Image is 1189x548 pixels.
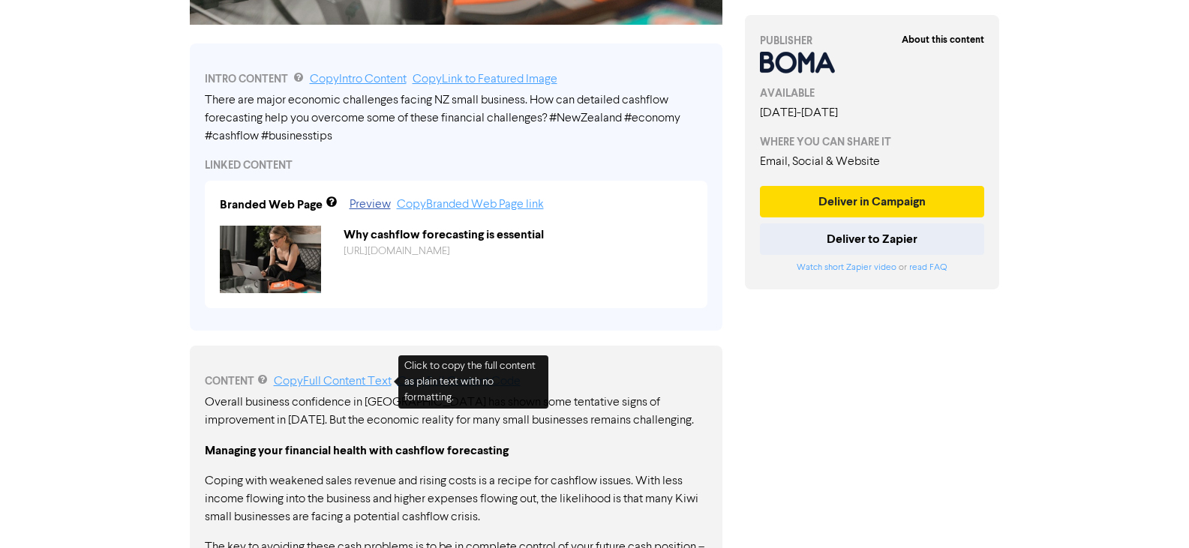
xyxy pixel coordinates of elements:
[902,34,984,46] strong: About this content
[344,246,450,256] a: [URL][DOMAIN_NAME]
[332,226,704,244] div: Why cashflow forecasting is essential
[760,153,985,171] div: Email, Social & Website
[760,186,985,217] button: Deliver in Campaign
[760,223,985,255] button: Deliver to Zapier
[220,196,323,214] div: Branded Web Page
[205,70,707,88] div: INTRO CONTENT
[760,261,985,274] div: or
[760,33,985,49] div: PUBLISHER
[332,244,704,259] div: https://public2.bomamarketing.com/cp/2UgMg9GHkwzCH5v4KCDlg7?sa=G247TjF3
[205,91,707,145] div: There are major economic challenges facing NZ small business. How can detailed cashflow forecasti...
[909,263,947,272] a: read FAQ
[205,443,509,458] strong: Managing your financial health with cashflow forecasting
[760,104,985,122] div: [DATE] - [DATE]
[350,199,391,211] a: Preview
[760,85,985,101] div: AVAILABLE
[397,199,544,211] a: Copy Branded Web Page link
[760,134,985,150] div: WHERE YOU CAN SHARE IT
[205,157,707,173] div: LINKED CONTENT
[1114,476,1189,548] iframe: Chat Widget
[274,376,392,388] a: Copy Full Content Text
[797,263,896,272] a: Watch short Zapier video
[398,355,548,409] div: Click to copy the full content as plain text with no formatting.
[310,73,407,85] a: Copy Intro Content
[205,394,707,430] p: Overall business confidence in [GEOGRAPHIC_DATA] has shown some tentative signs of improvement in...
[413,73,557,85] a: Copy Link to Featured Image
[205,373,707,391] div: CONTENT
[205,472,707,526] p: Coping with weakened sales revenue and rising costs is a recipe for cashflow issues. With less in...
